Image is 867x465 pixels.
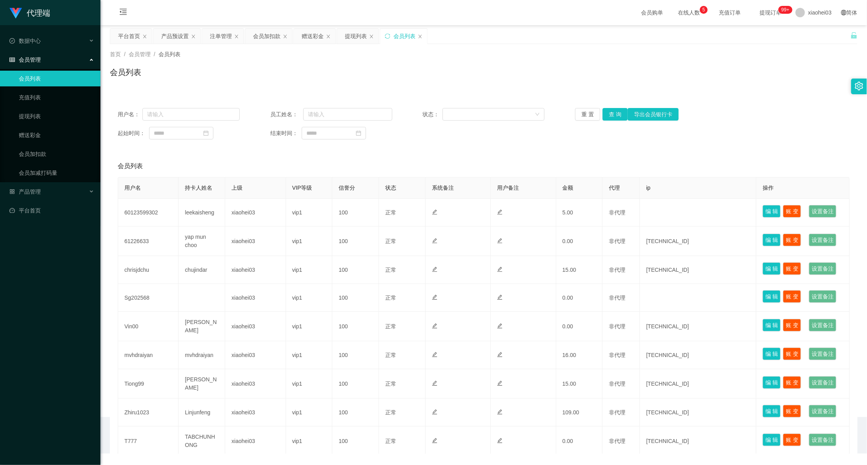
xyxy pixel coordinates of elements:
td: TABCHUNHONG [178,427,225,456]
span: 非代理 [609,238,625,244]
button: 设置备注 [809,405,836,417]
span: 会员列表 [158,51,180,57]
td: xiaohei03 [225,199,286,227]
div: 注单管理 [210,29,232,44]
button: 编 辑 [763,290,781,303]
td: chrisjdchu [118,256,178,284]
td: chujindar [178,256,225,284]
span: 信誉分 [339,185,355,191]
td: 0.00 [556,284,603,312]
td: Vin00 [118,312,178,341]
td: 100 [332,256,379,284]
td: [PERSON_NAME] [178,369,225,399]
td: 15.00 [556,256,603,284]
td: 100 [332,427,379,456]
button: 设置备注 [809,262,836,275]
i: 图标: close [283,34,288,39]
i: 图标: check-circle-o [9,38,15,44]
span: 非代理 [609,352,625,358]
span: 正常 [385,438,396,444]
button: 账 变 [783,205,801,218]
td: [TECHNICAL_ID] [640,227,756,256]
td: vip1 [286,427,333,456]
span: 数据中心 [9,38,41,44]
td: [TECHNICAL_ID] [640,399,756,427]
span: 非代理 [609,381,625,387]
td: Sg202568 [118,284,178,312]
td: vip1 [286,312,333,341]
button: 编 辑 [763,319,781,331]
span: 用户名 [124,185,141,191]
td: T777 [118,427,178,456]
i: 图标: edit [432,381,437,386]
i: 图标: edit [497,295,503,300]
td: 100 [332,399,379,427]
span: 提现订单 [756,10,785,15]
a: 提现列表 [19,108,94,124]
td: Tiong99 [118,369,178,399]
h1: 会员列表 [110,66,141,78]
span: 非代理 [609,295,625,301]
i: 图标: edit [432,438,437,443]
sup: 1174 [778,6,792,14]
td: vip1 [286,341,333,369]
span: 持卡人姓名 [185,185,212,191]
span: 系统备注 [432,185,454,191]
td: xiaohei03 [225,227,286,256]
i: 图标: calendar [203,130,209,136]
td: vip1 [286,369,333,399]
div: 产品预设置 [161,29,189,44]
button: 编 辑 [763,376,781,389]
button: 设置备注 [809,234,836,246]
span: 非代理 [609,209,625,216]
div: 会员列表 [393,29,415,44]
i: 图标: close [142,34,147,39]
span: 非代理 [609,409,625,416]
span: 正常 [385,409,396,416]
i: 图标: close [369,34,374,39]
button: 设置备注 [809,348,836,360]
a: 赠送彩金 [19,127,94,143]
td: 61226633 [118,227,178,256]
td: vip1 [286,284,333,312]
td: [TECHNICAL_ID] [640,427,756,456]
span: 产品管理 [9,189,41,195]
td: 15.00 [556,369,603,399]
td: [TECHNICAL_ID] [640,312,756,341]
span: 代理 [609,185,620,191]
button: 重 置 [575,108,600,121]
i: 图标: close [234,34,239,39]
input: 请输入 [303,108,392,121]
span: 首页 [110,51,121,57]
span: 金额 [563,185,574,191]
i: 图标: edit [432,267,437,272]
i: 图标: down [535,112,540,117]
span: 操作 [763,185,774,191]
button: 设置备注 [809,376,836,389]
td: 100 [332,199,379,227]
span: / [124,51,126,57]
span: 起始时间： [118,129,149,137]
button: 账 变 [783,262,801,275]
a: 图标: dashboard平台首页 [9,203,94,218]
td: 100 [332,312,379,341]
button: 编 辑 [763,262,781,275]
span: ip [646,185,650,191]
td: vip1 [286,256,333,284]
input: 请输入 [142,108,240,121]
td: 0.00 [556,427,603,456]
td: 100 [332,227,379,256]
span: 会员列表 [118,161,143,171]
span: / [154,51,155,57]
i: 图标: edit [432,209,437,215]
p: 5 [703,6,705,14]
i: 图标: setting [855,82,863,90]
i: 图标: sync [385,33,390,39]
td: 0.00 [556,312,603,341]
td: 60123599302 [118,199,178,227]
td: [TECHNICAL_ID] [640,256,756,284]
span: 状态： [423,110,442,119]
button: 编 辑 [763,234,781,246]
i: 图标: edit [497,238,503,243]
a: 会员加扣款 [19,146,94,162]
